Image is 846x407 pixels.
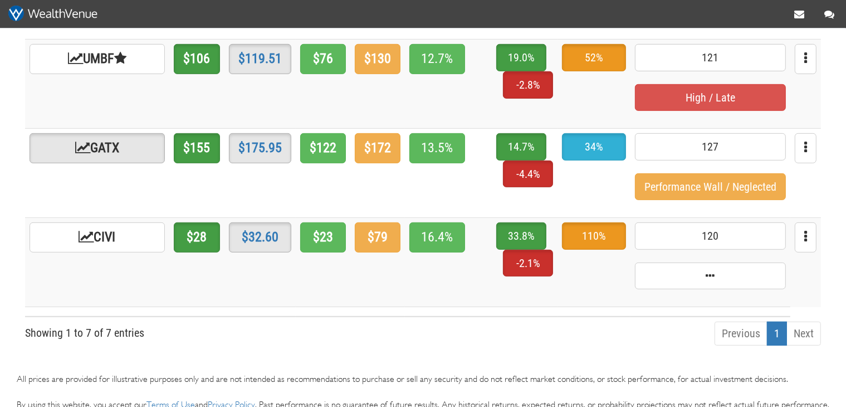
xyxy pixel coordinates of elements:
span: -4.4% [503,161,553,188]
span: -2.8% [503,71,553,99]
span: -2.1% [503,250,553,277]
span: $23 [300,222,346,253]
span: $79 [355,222,400,253]
span: 120 [635,222,786,250]
a: Next [786,322,821,346]
a: 1 [767,322,787,346]
span: 14.7% [496,133,546,161]
span: $28 [174,222,220,253]
a: $32.60 [242,229,278,245]
span: 52% [562,44,626,71]
div: Showing 1 to 7 of 7 entries [25,321,348,341]
span: 19.0% [496,44,546,71]
a: UMBF [30,44,165,74]
a: CIVI [30,222,165,253]
span: 121 [635,44,786,71]
a: Previous [715,322,767,346]
span: Performance Wall / Neglected [635,173,786,201]
img: wv-white_435x79p.png [8,6,97,22]
span: 33.8% [496,222,546,250]
span: $106 [174,44,220,74]
span: $172 [355,133,400,163]
span: $155 [174,133,220,163]
span: 34% [562,133,626,161]
span: 12.7% [409,44,465,74]
span: High / Late [635,84,786,112]
span: 127 [635,133,786,161]
span: 13.5% [409,133,465,163]
span: 110% [562,222,626,250]
a: $175.95 [238,140,282,156]
span: $122 [300,133,346,163]
a: GATX [30,133,165,163]
span: $76 [300,44,346,74]
span: $130 [355,44,400,74]
a: $119.51 [238,51,282,66]
span: 16.4% [409,222,465,253]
